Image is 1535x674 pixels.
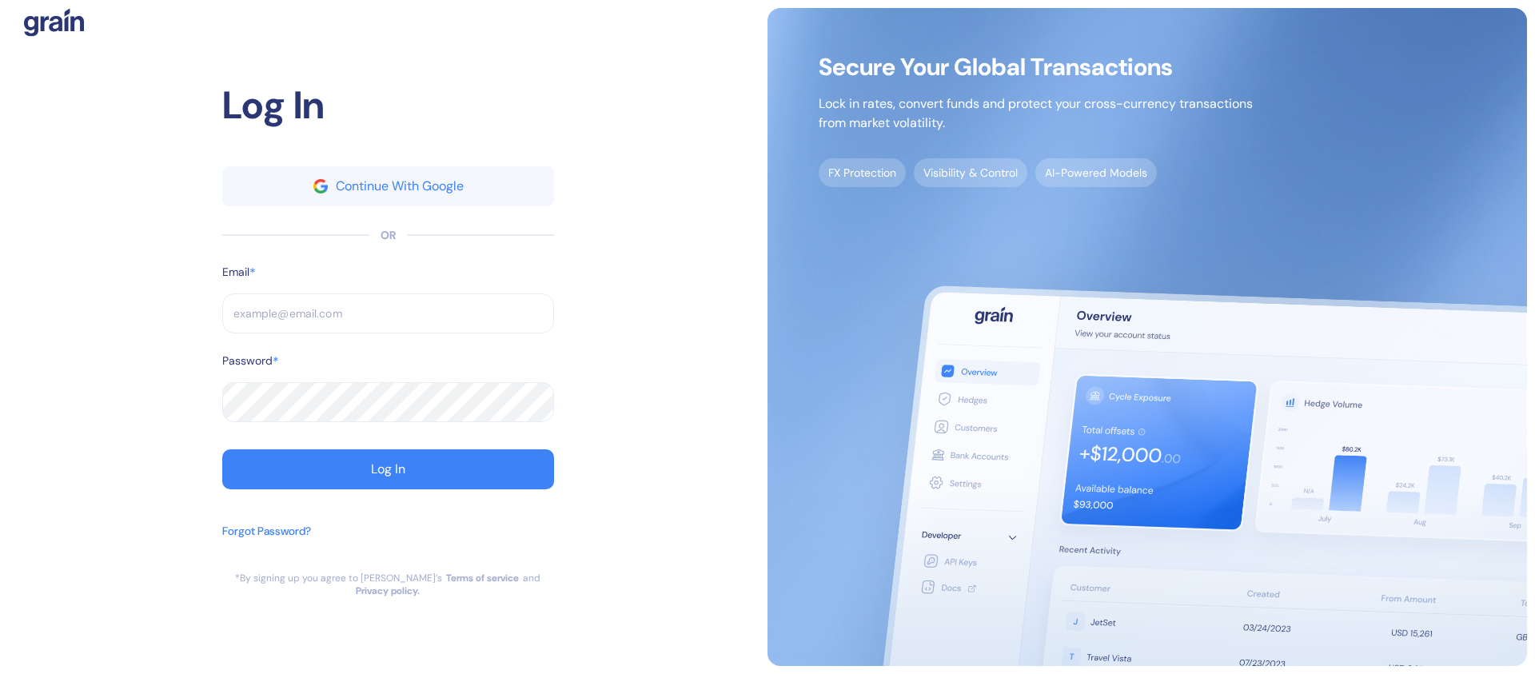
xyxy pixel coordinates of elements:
[371,463,405,476] div: Log In
[222,166,554,206] button: googleContinue With Google
[222,293,554,333] input: example@email.com
[222,264,249,281] label: Email
[222,449,554,489] button: Log In
[914,158,1027,187] span: Visibility & Control
[222,523,311,540] div: Forgot Password?
[222,353,273,369] label: Password
[1035,158,1157,187] span: AI-Powered Models
[313,179,328,193] img: google
[523,572,540,584] div: and
[24,8,84,37] img: logo
[336,180,464,193] div: Continue With Google
[819,59,1253,75] span: Secure Your Global Transactions
[356,584,420,597] a: Privacy policy.
[222,515,311,572] button: Forgot Password?
[446,572,519,584] a: Terms of service
[819,94,1253,133] p: Lock in rates, convert funds and protect your cross-currency transactions from market volatility.
[222,77,554,134] div: Log In
[819,158,906,187] span: FX Protection
[767,8,1527,666] img: signup-main-image
[235,572,442,584] div: *By signing up you agree to [PERSON_NAME]’s
[381,227,396,244] div: OR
